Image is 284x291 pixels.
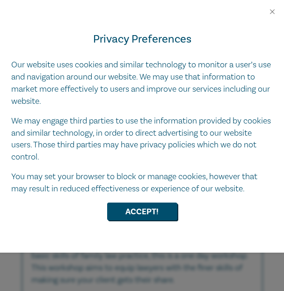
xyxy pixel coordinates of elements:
button: Accept! [107,203,177,220]
button: Close [268,7,277,16]
p: We may engage third parties to use the information provided by cookies and similar technology, in... [11,115,273,164]
p: You may set your browser to block or manage cookies, however that may result in reduced effective... [11,171,273,195]
h4: Privacy Preferences [11,31,273,48]
p: Our website uses cookies and similar technology to monitor a user’s use and navigation around our... [11,59,273,108]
